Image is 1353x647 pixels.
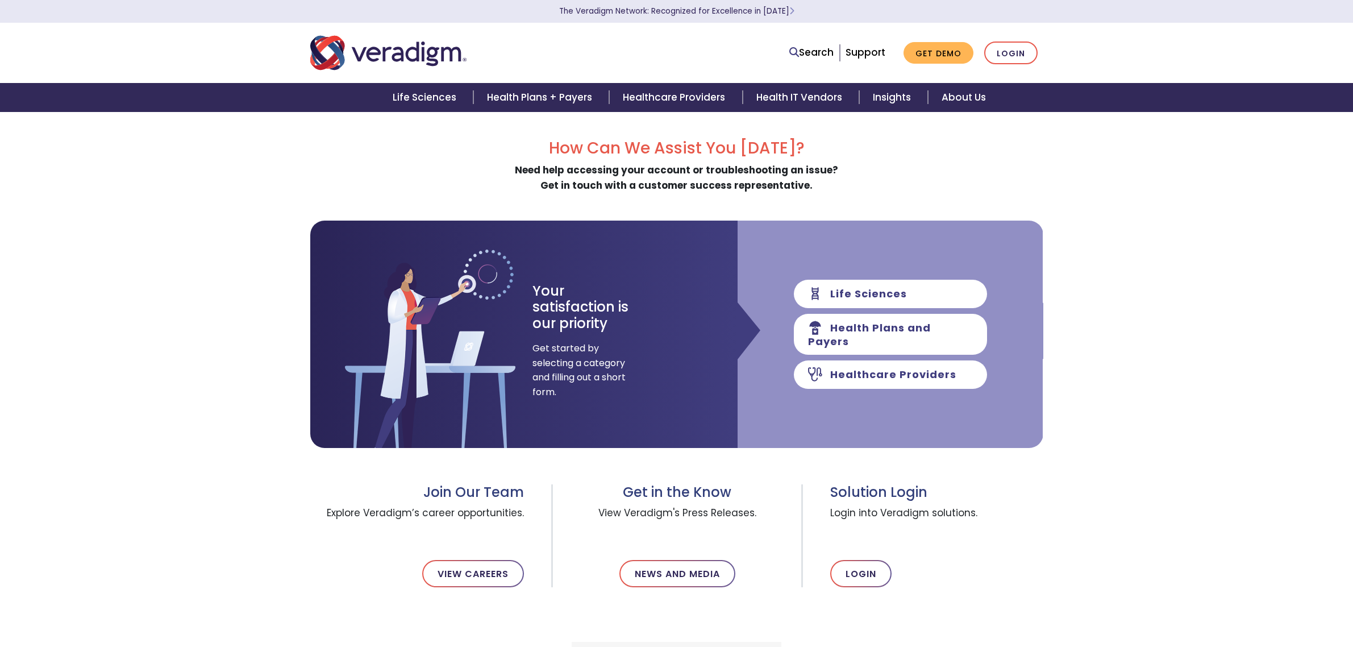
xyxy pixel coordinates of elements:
[580,484,774,501] h3: Get in the Know
[310,34,467,72] img: Veradigm logo
[515,163,838,192] strong: Need help accessing your account or troubleshooting an issue? Get in touch with a customer succes...
[559,6,794,16] a: The Veradigm Network: Recognized for Excellence in [DATE]Learn More
[928,83,1000,112] a: About Us
[473,83,609,112] a: Health Plans + Payers
[984,42,1038,65] a: Login
[532,341,626,399] span: Get started by selecting a category and filling out a short form.
[609,83,742,112] a: Healthcare Providers
[743,83,859,112] a: Health IT Vendors
[310,484,524,501] h3: Join Our Team
[904,42,973,64] a: Get Demo
[789,6,794,16] span: Learn More
[830,501,1043,542] span: Login into Veradigm solutions.
[580,501,774,542] span: View Veradigm's Press Releases.
[830,560,892,587] a: Login
[379,83,473,112] a: Life Sciences
[619,560,735,587] a: News and Media
[789,45,834,60] a: Search
[310,501,524,542] span: Explore Veradigm’s career opportunities.
[310,139,1043,158] h2: How Can We Assist You [DATE]?
[422,560,524,587] a: View Careers
[859,83,928,112] a: Insights
[830,484,1043,501] h3: Solution Login
[532,283,649,332] h3: Your satisfaction is our priority
[846,45,885,59] a: Support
